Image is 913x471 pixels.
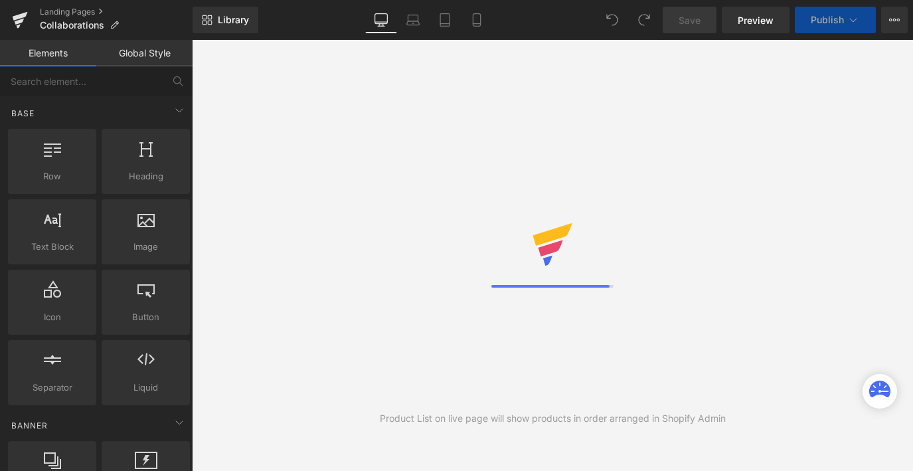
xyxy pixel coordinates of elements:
[106,240,186,254] span: Image
[96,40,193,66] a: Global Style
[631,7,657,33] button: Redo
[397,7,429,33] a: Laptop
[811,15,844,25] span: Publish
[12,381,92,395] span: Separator
[218,14,249,26] span: Library
[12,310,92,324] span: Icon
[106,381,186,395] span: Liquid
[461,7,493,33] a: Mobile
[10,419,49,432] span: Banner
[881,7,908,33] button: More
[106,169,186,183] span: Heading
[12,169,92,183] span: Row
[722,7,789,33] a: Preview
[365,7,397,33] a: Desktop
[380,411,726,426] div: Product List on live page will show products in order arranged in Shopify Admin
[40,7,193,17] a: Landing Pages
[40,20,104,31] span: Collaborations
[599,7,625,33] button: Undo
[738,13,774,27] span: Preview
[12,240,92,254] span: Text Block
[795,7,876,33] button: Publish
[106,310,186,324] span: Button
[679,13,701,27] span: Save
[10,107,36,120] span: Base
[193,7,258,33] a: New Library
[429,7,461,33] a: Tablet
